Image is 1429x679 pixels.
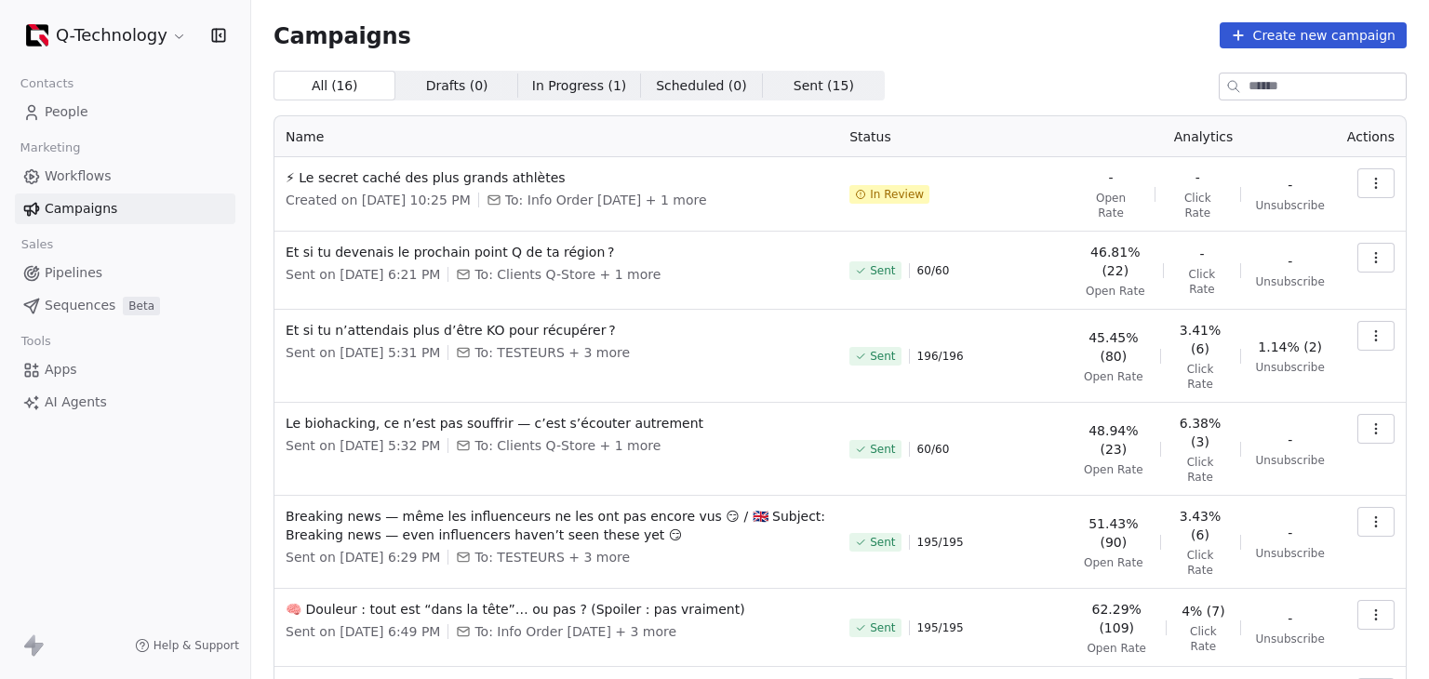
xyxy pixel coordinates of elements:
span: Unsubscribe [1256,632,1325,646]
span: 6.38% (3) [1175,414,1224,451]
span: 195 / 195 [917,535,964,550]
span: Sent on [DATE] 6:21 PM [286,265,440,284]
span: Sales [13,231,61,259]
span: 1.14% (2) [1258,338,1322,356]
span: 45.45% (80) [1082,328,1144,366]
span: - [1199,245,1204,263]
span: 62.29% (109) [1082,600,1151,637]
span: Click Rate [1179,267,1225,297]
span: 60 / 60 [917,263,950,278]
th: Analytics [1071,116,1336,157]
span: - [1288,431,1292,449]
span: To: TESTEURS + 3 more [474,343,630,362]
span: Sent [870,535,895,550]
span: 4% (7) [1182,602,1225,620]
span: 60 / 60 [917,442,950,457]
span: Sent on [DATE] 5:31 PM [286,343,440,362]
th: Name [274,116,838,157]
span: - [1288,609,1292,628]
span: Et si tu devenais le prochain point Q de ta région ? [286,243,827,261]
a: Apps [15,354,235,385]
span: Workflows [45,166,112,186]
span: Help & Support [154,638,239,653]
span: - [1195,168,1200,187]
a: Workflows [15,161,235,192]
span: Unsubscribe [1256,360,1325,375]
span: Unsubscribe [1256,453,1325,468]
a: AI Agents [15,387,235,418]
th: Actions [1336,116,1406,157]
span: Open Rate [1087,641,1146,656]
span: Open Rate [1086,284,1145,299]
span: Tools [13,327,59,355]
span: 51.43% (90) [1082,514,1144,552]
span: To: Info Order May 25 + 3 more [474,622,676,641]
span: Et si tu n’attendais plus d’être KO pour récupérer ? [286,321,827,339]
span: To: TESTEURS + 3 more [474,548,630,566]
span: Open Rate [1082,191,1140,220]
span: Sent on [DATE] 5:32 PM [286,436,440,455]
span: - [1288,252,1292,271]
span: Apps [45,360,77,379]
span: Breaking news — même les influenceurs ne les ont pas encore vus 😏 / 🇬🇧 Subject: Breaking news — e... [286,507,827,544]
span: AI Agents [45,393,107,412]
span: To: Clients Q-Store + 1 more [474,265,661,284]
span: Q-Technology [56,23,167,47]
span: Unsubscribe [1256,274,1325,289]
a: Campaigns [15,193,235,224]
span: 196 / 196 [917,349,964,364]
span: Campaigns [45,199,117,219]
span: 48.94% (23) [1082,421,1144,459]
span: 🧠 Douleur : tout est “dans la tête”… ou pas ? (Spoiler : pas vraiment) [286,600,827,619]
span: Sent on [DATE] 6:49 PM [286,622,440,641]
span: Unsubscribe [1256,198,1325,213]
span: 46.81% (22) [1082,243,1148,280]
a: People [15,97,235,127]
span: Sent [870,263,895,278]
span: Click Rate [1175,548,1224,578]
span: Open Rate [1084,555,1143,570]
span: Unsubscribe [1256,546,1325,561]
span: Click Rate [1182,624,1225,654]
span: Open Rate [1084,462,1143,477]
span: Open Rate [1084,369,1143,384]
span: 195 / 195 [917,620,964,635]
span: - [1288,176,1292,194]
span: - [1109,168,1114,187]
span: Sent on [DATE] 6:29 PM [286,548,440,566]
span: 3.41% (6) [1175,321,1224,358]
span: Sent ( 15 ) [794,76,854,96]
span: To: Clients Q-Store + 1 more [474,436,661,455]
span: Click Rate [1170,191,1225,220]
span: Beta [123,297,160,315]
span: Contacts [12,70,82,98]
span: Click Rate [1175,362,1224,392]
span: Drafts ( 0 ) [426,76,488,96]
a: Help & Support [135,638,239,653]
span: Scheduled ( 0 ) [656,76,747,96]
img: Q-One_Noir-Grand.png [26,24,48,47]
span: Created on [DATE] 10:25 PM [286,191,471,209]
span: Pipelines [45,263,102,283]
a: SequencesBeta [15,290,235,321]
span: - [1288,524,1292,542]
span: Sequences [45,296,115,315]
span: Sent [870,620,895,635]
span: Le biohacking, ce n’est pas souffrir — c’est s’écouter autrement [286,414,827,433]
span: In Progress ( 1 ) [532,76,627,96]
span: Campaigns [274,22,411,48]
span: Sent [870,349,895,364]
button: Create new campaign [1220,22,1407,48]
span: Sent [870,442,895,457]
span: 3.43% (6) [1175,507,1224,544]
th: Status [838,116,1071,157]
span: Click Rate [1175,455,1224,485]
a: Pipelines [15,258,235,288]
button: Q-Technology [22,20,191,51]
span: To: Info Order May 25 + 1 more [505,191,707,209]
span: ⚡ Le secret caché des plus grands athlètes [286,168,827,187]
span: In Review [870,187,924,202]
span: Marketing [12,134,88,162]
span: People [45,102,88,122]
